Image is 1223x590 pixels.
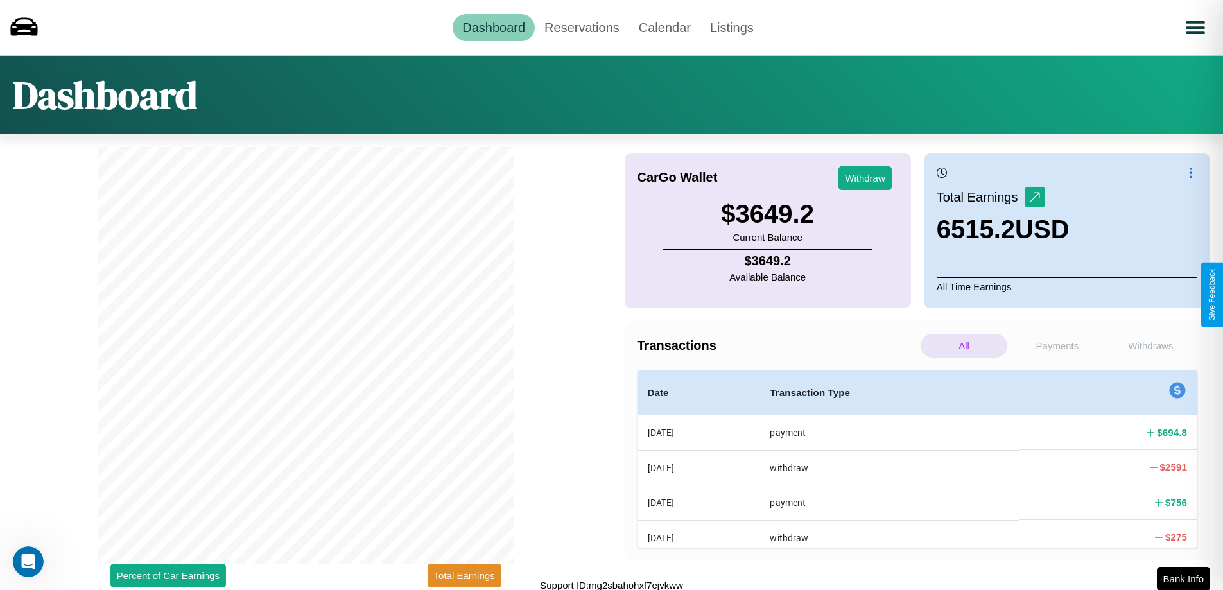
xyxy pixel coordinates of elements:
button: Open menu [1177,10,1213,46]
p: All [921,334,1007,358]
button: Total Earnings [428,564,501,587]
p: Withdraws [1107,334,1194,358]
a: Calendar [629,14,700,41]
th: withdraw [759,520,1019,555]
iframe: Intercom live chat [13,546,44,577]
h4: $ 2591 [1160,460,1187,474]
p: Total Earnings [937,186,1025,209]
th: [DATE] [638,415,760,451]
h4: Date [648,385,750,401]
h4: Transaction Type [770,385,1009,401]
a: Listings [700,14,763,41]
p: Available Balance [729,268,806,286]
p: Payments [1014,334,1100,358]
th: [DATE] [638,450,760,485]
a: Dashboard [453,14,535,41]
th: payment [759,485,1019,520]
p: Current Balance [721,229,814,246]
th: [DATE] [638,520,760,555]
h3: $ 3649.2 [721,200,814,229]
h4: $ 3649.2 [729,254,806,268]
h4: CarGo Wallet [638,170,718,185]
h3: 6515.2 USD [937,215,1070,244]
th: [DATE] [638,485,760,520]
div: Give Feedback [1208,269,1217,321]
h4: $ 275 [1165,530,1187,544]
button: Withdraw [838,166,892,190]
h1: Dashboard [13,69,197,121]
p: All Time Earnings [937,277,1197,295]
th: withdraw [759,450,1019,485]
a: Reservations [535,14,629,41]
h4: Transactions [638,338,917,353]
th: payment [759,415,1019,451]
button: Percent of Car Earnings [110,564,226,587]
h4: $ 756 [1165,496,1187,509]
h4: $ 694.8 [1157,426,1187,439]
